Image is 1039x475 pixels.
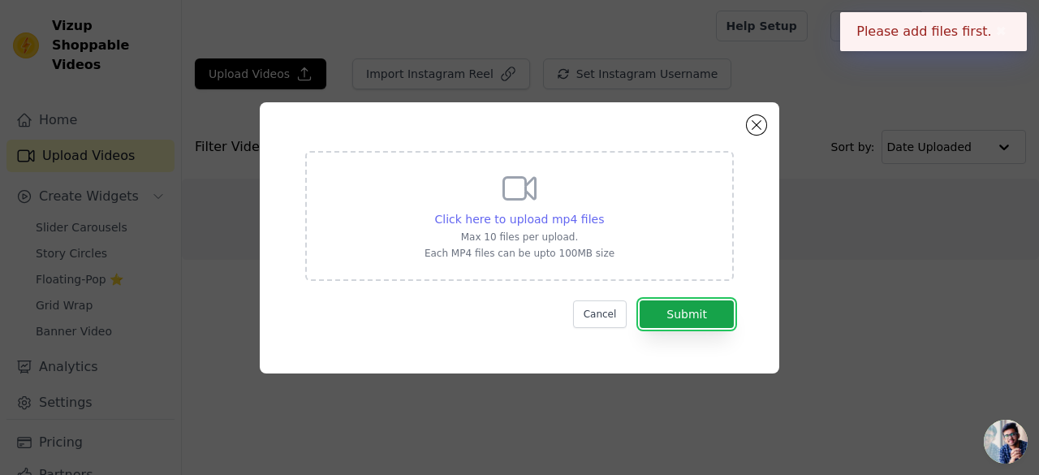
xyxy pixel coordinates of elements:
button: Close [992,22,1011,41]
span: Click here to upload mp4 files [435,213,605,226]
p: Each MP4 files can be upto 100MB size [425,247,614,260]
p: Max 10 files per upload. [425,231,614,244]
button: Cancel [573,300,627,328]
button: Submit [640,300,734,328]
div: Please add files first. [840,12,1027,51]
button: Close modal [747,115,766,135]
div: Open chat [984,420,1028,464]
